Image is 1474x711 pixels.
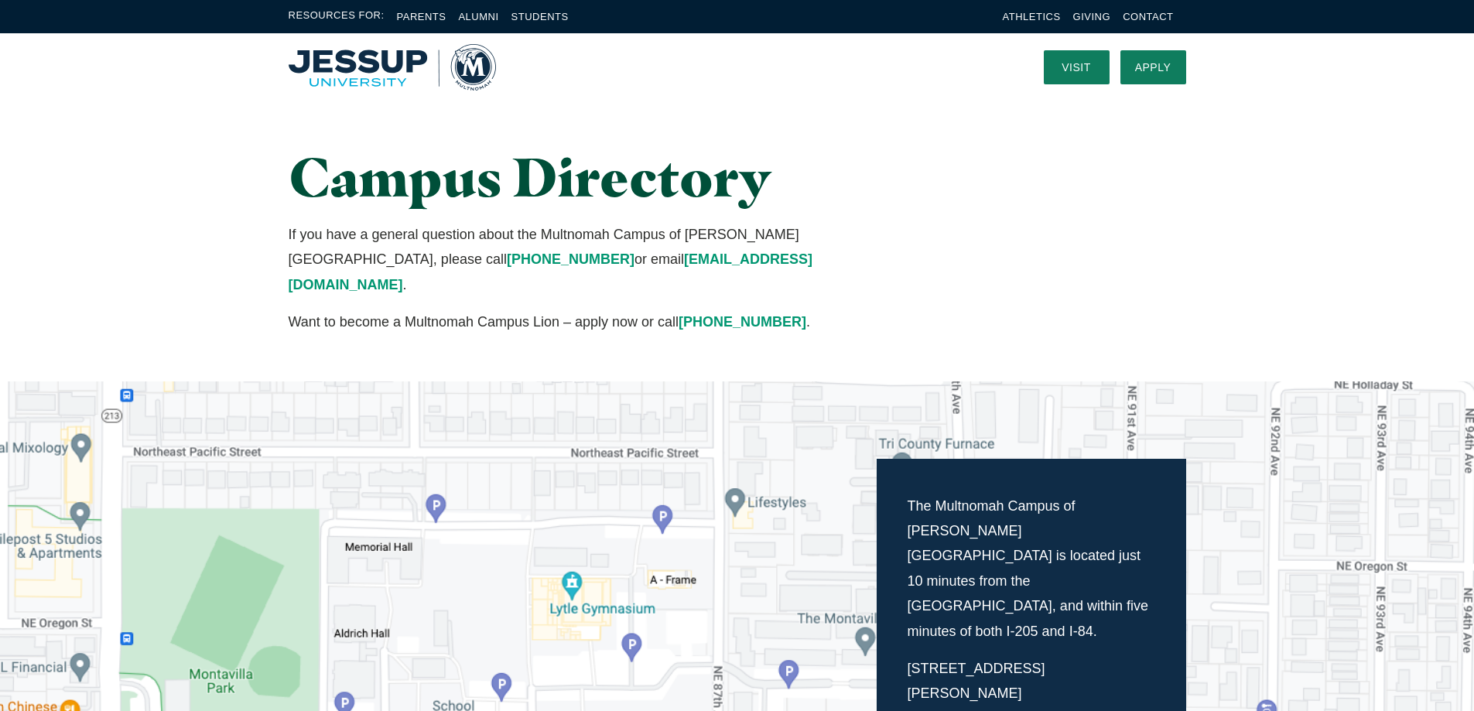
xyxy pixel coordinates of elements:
[1044,50,1110,84] a: Visit
[507,251,634,267] a: [PHONE_NUMBER]
[511,11,569,22] a: Students
[289,309,877,334] p: Want to become a Multnomah Campus Lion – apply now or call .
[1003,11,1061,22] a: Athletics
[1120,50,1186,84] a: Apply
[289,8,385,26] span: Resources For:
[289,44,496,91] a: Home
[397,11,446,22] a: Parents
[679,314,806,330] a: [PHONE_NUMBER]
[1123,11,1173,22] a: Contact
[289,222,877,297] p: If you have a general question about the Multnomah Campus of [PERSON_NAME][GEOGRAPHIC_DATA], plea...
[289,44,496,91] img: Multnomah University Logo
[1073,11,1111,22] a: Giving
[908,494,1155,644] p: The Multnomah Campus of [PERSON_NAME][GEOGRAPHIC_DATA] is located just 10 minutes from the [GEOGR...
[289,251,812,292] a: [EMAIL_ADDRESS][DOMAIN_NAME]
[458,11,498,22] a: Alumni
[289,147,877,207] h1: Campus Directory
